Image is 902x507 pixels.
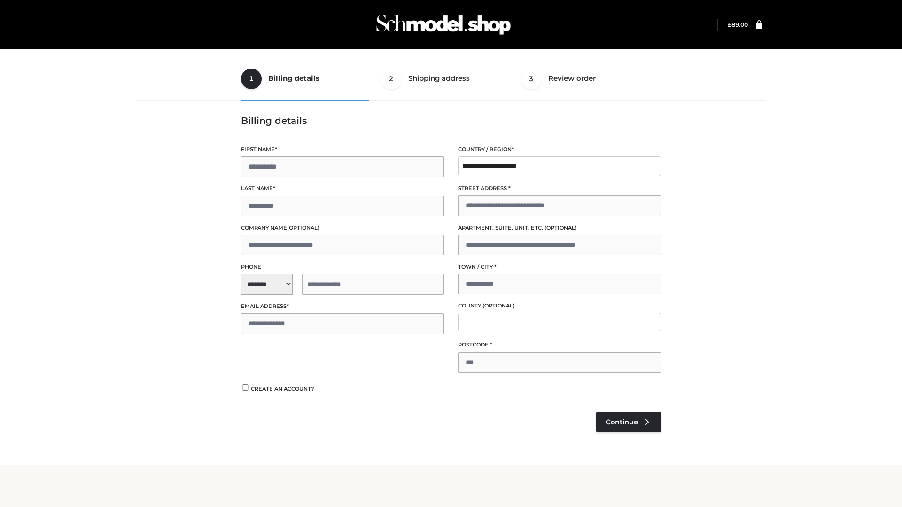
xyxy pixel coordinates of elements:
[596,412,661,432] a: Continue
[728,21,731,28] span: £
[373,6,514,43] img: Schmodel Admin 964
[241,384,249,391] input: Create an account?
[458,340,661,349] label: Postcode
[606,418,638,426] span: Continue
[544,224,577,231] span: (optional)
[241,184,444,193] label: Last name
[458,184,661,193] label: Street address
[458,223,661,232] label: Apartment, suite, unit, etc.
[458,262,661,271] label: Town / City
[251,385,314,392] span: Create an account?
[458,301,661,310] label: County
[241,145,444,154] label: First name
[728,21,748,28] bdi: 89.00
[241,115,661,126] h3: Billing details
[241,223,444,232] label: Company name
[458,145,661,154] label: Country / Region
[287,224,319,231] span: (optional)
[241,262,444,271] label: Phone
[482,302,515,309] span: (optional)
[241,302,444,311] label: Email address
[728,21,748,28] a: £89.00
